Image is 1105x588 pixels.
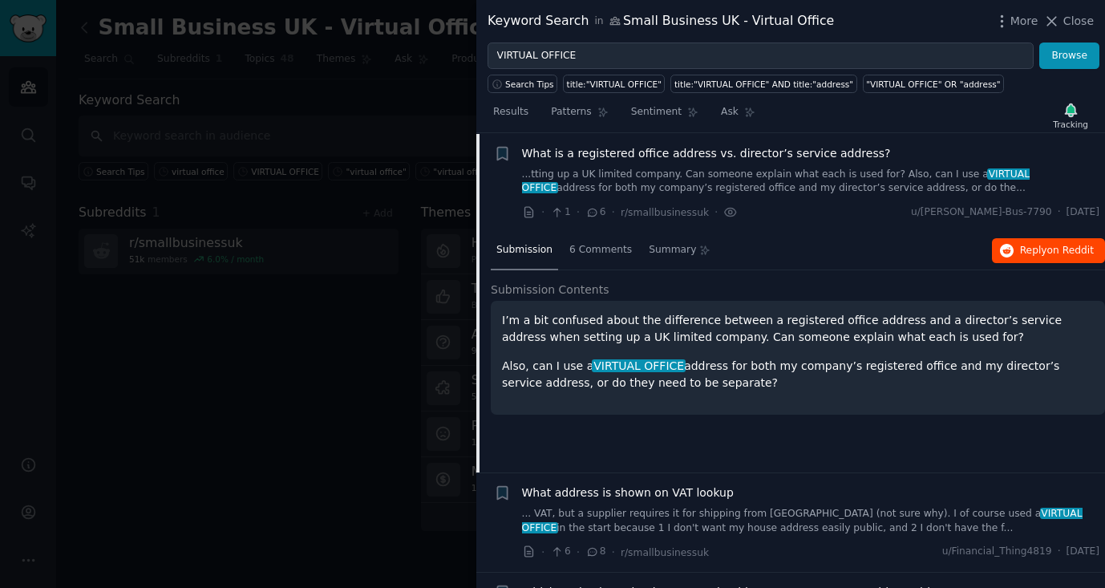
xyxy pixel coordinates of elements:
[1067,205,1099,220] span: [DATE]
[550,545,570,559] span: 6
[631,105,682,120] span: Sentiment
[502,312,1094,346] p: I’m a bit confused about the difference between a registered office address and a director’s serv...
[551,105,591,120] span: Patterns
[585,205,605,220] span: 6
[541,544,544,561] span: ·
[488,75,557,93] button: Search Tips
[1058,205,1061,220] span: ·
[550,205,570,220] span: 1
[715,99,761,132] a: Ask
[863,75,1005,93] a: "VIRTUAL OFFICE" OR "address"
[502,358,1094,391] p: Also, can I use a address for both my company’s registered office and my director’s service addre...
[721,105,739,120] span: Ask
[994,13,1038,30] button: More
[649,243,696,258] span: Summary
[522,145,891,162] a: What is a registered office address vs. director’s service address?
[585,545,605,559] span: 8
[496,243,552,258] span: Submission
[569,243,632,258] span: 6 Comments
[488,11,834,31] div: Keyword Search Small Business UK - Virtual Office
[577,204,580,221] span: ·
[493,105,528,120] span: Results
[594,14,603,29] span: in
[1010,13,1038,30] span: More
[1058,545,1061,559] span: ·
[592,359,685,372] span: VIRTUAL OFFICE
[567,79,662,90] div: title:"VIRTUAL OFFICE"
[488,43,1034,70] input: Try a keyword related to your business
[625,99,704,132] a: Sentiment
[522,485,734,501] a: What address is shown on VAT lookup
[541,204,544,221] span: ·
[1039,43,1099,70] button: Browse
[545,99,613,132] a: Patterns
[522,508,1083,533] span: VIRTUAL OFFICE
[1047,245,1094,256] span: on Reddit
[1053,119,1088,130] div: Tracking
[577,544,580,561] span: ·
[866,79,1001,90] div: "VIRTUAL OFFICE" OR "address"
[612,544,615,561] span: ·
[488,99,534,132] a: Results
[1047,99,1094,132] button: Tracking
[714,204,718,221] span: ·
[491,282,609,298] span: Submission Contents
[1020,244,1094,258] span: Reply
[674,79,853,90] div: title:"VIRTUAL OFFICE" AND title:"address"
[670,75,856,93] a: title:"VIRTUAL OFFICE" AND title:"address"
[505,79,554,90] span: Search Tips
[1063,13,1094,30] span: Close
[942,545,1052,559] span: u/Financial_Thing4819
[1043,13,1094,30] button: Close
[522,168,1100,196] a: ...tting up a UK limited company. Can someone explain what each is used for? Also, can I use aVIR...
[563,75,665,93] a: title:"VIRTUAL OFFICE"
[621,207,709,218] span: r/smallbusinessuk
[911,205,1052,220] span: u/[PERSON_NAME]-Bus-7790
[1067,545,1099,559] span: [DATE]
[621,547,709,558] span: r/smallbusinessuk
[612,204,615,221] span: ·
[522,507,1100,535] a: ... VAT, but a supplier requires it for shipping from [GEOGRAPHIC_DATA] (not sure why). I of cour...
[992,238,1105,264] button: Replyon Reddit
